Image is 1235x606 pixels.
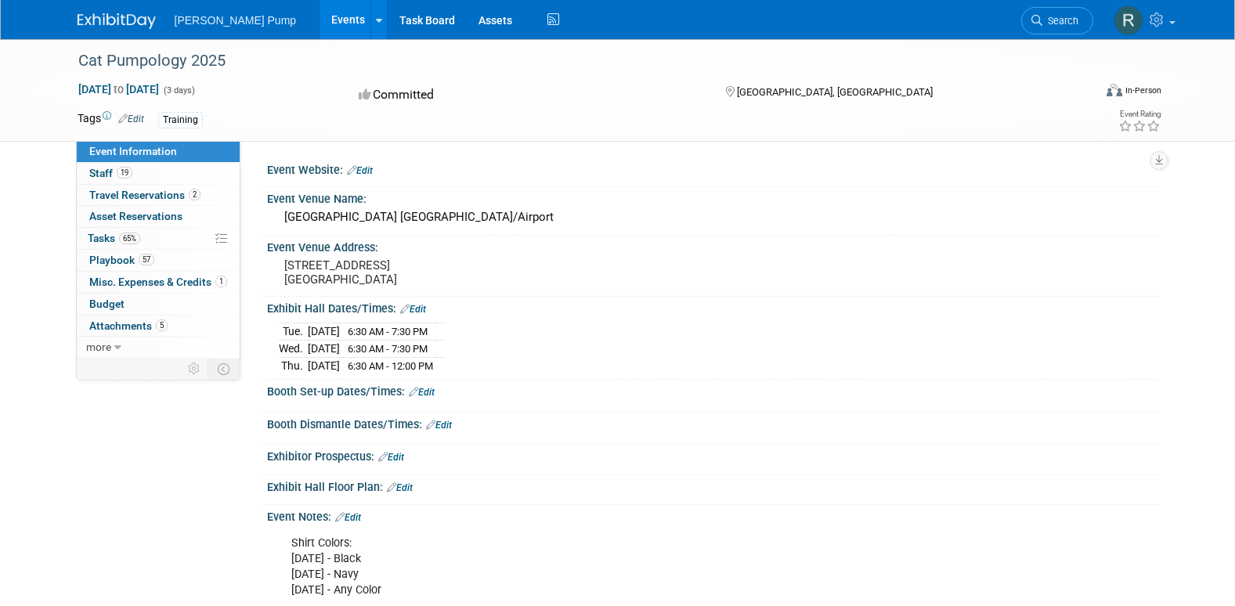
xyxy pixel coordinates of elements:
div: In-Person [1125,85,1161,96]
a: Edit [347,165,373,176]
a: Edit [400,304,426,315]
a: Edit [118,114,144,124]
span: 6:30 AM - 12:00 PM [348,360,433,372]
span: Misc. Expenses & Credits [89,276,227,288]
span: more [86,341,111,353]
td: [DATE] [308,323,340,341]
a: Playbook57 [77,250,240,271]
span: Staff [89,167,132,179]
span: 5 [156,319,168,331]
div: Booth Set-up Dates/Times: [267,380,1158,400]
td: [DATE] [308,357,340,373]
a: Edit [387,482,413,493]
a: Asset Reservations [77,206,240,227]
span: 57 [139,254,154,265]
a: Edit [335,512,361,523]
div: Committed [354,81,700,109]
a: Edit [426,420,452,431]
div: Exhibit Hall Dates/Times: [267,297,1158,317]
div: Event Venue Name: [267,187,1158,207]
div: Training [158,112,203,128]
div: Event Website: [267,158,1158,179]
span: [PERSON_NAME] Pump [175,14,297,27]
span: 19 [117,167,132,179]
span: (3 days) [162,85,195,96]
a: Attachments5 [77,316,240,337]
div: Cat Pumpology 2025 [73,47,1070,75]
a: Tasks65% [77,228,240,249]
span: Tasks [88,232,140,244]
div: Exhibit Hall Floor Plan: [267,475,1158,496]
div: Event Venue Address: [267,236,1158,255]
span: 2 [189,189,200,200]
span: [GEOGRAPHIC_DATA], [GEOGRAPHIC_DATA] [737,86,933,98]
div: Event Notes: [267,505,1158,525]
div: Event Format [1001,81,1162,105]
td: Toggle Event Tabs [208,359,240,379]
a: more [77,337,240,358]
span: 1 [215,276,227,287]
span: Budget [89,298,125,310]
img: Robert Lega [1114,5,1143,35]
td: Tags [78,110,144,128]
span: 6:30 AM - 7:30 PM [348,326,428,337]
td: Wed. [279,341,308,358]
td: Tue. [279,323,308,341]
span: Travel Reservations [89,189,200,201]
div: Booth Dismantle Dates/Times: [267,413,1158,433]
span: 65% [119,233,140,244]
a: Edit [378,452,404,463]
span: [DATE] [DATE] [78,82,160,96]
pre: [STREET_ADDRESS] [GEOGRAPHIC_DATA] [284,258,621,287]
img: ExhibitDay [78,13,156,29]
span: Attachments [89,319,168,332]
div: [GEOGRAPHIC_DATA] [GEOGRAPHIC_DATA]/Airport [279,205,1147,229]
div: Exhibitor Prospectus: [267,445,1158,465]
a: Travel Reservations2 [77,185,240,206]
span: Asset Reservations [89,210,182,222]
td: Personalize Event Tab Strip [181,359,208,379]
td: [DATE] [308,341,340,358]
a: Edit [409,387,435,398]
span: 6:30 AM - 7:30 PM [348,343,428,355]
a: Event Information [77,141,240,162]
a: Misc. Expenses & Credits1 [77,272,240,293]
span: Search [1042,15,1078,27]
a: Budget [77,294,240,315]
span: Event Information [89,145,177,157]
span: Playbook [89,254,154,266]
a: Staff19 [77,163,240,184]
img: Format-Inperson.png [1107,84,1122,96]
td: Thu. [279,357,308,373]
div: Event Rating [1118,110,1161,118]
a: Search [1021,7,1093,34]
span: to [111,83,126,96]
